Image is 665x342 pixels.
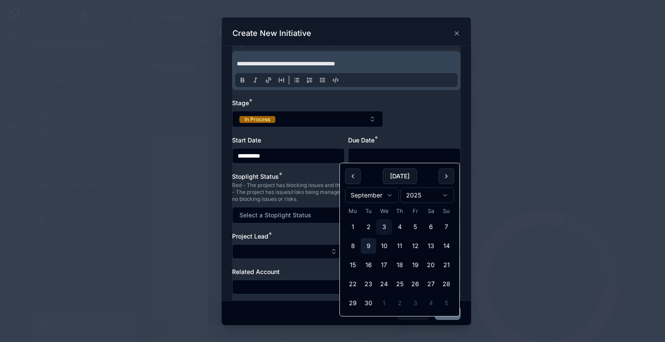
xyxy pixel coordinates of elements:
[345,206,454,311] table: September 2025
[232,111,383,127] button: Select Button
[407,206,423,216] th: Friday
[423,238,439,254] button: Saturday, 13 September 2025
[423,257,439,273] button: Saturday, 20 September 2025
[232,280,461,294] button: Select Button
[407,219,423,235] button: Friday, 5 September 2025
[245,116,270,123] div: In Process
[423,219,439,235] button: Saturday, 6 September 2025
[423,206,439,216] th: Saturday
[345,257,361,273] button: Monday, 15 September 2025
[392,219,407,235] button: Thursday, 4 September 2025
[376,257,392,273] button: Wednesday, 17 September 2025
[376,295,392,311] button: Wednesday, 1 October 2025
[376,219,392,235] button: Today, Wednesday, 3 September 2025
[361,206,376,216] th: Tuesday
[439,276,454,292] button: Sunday, 28 September 2025
[232,28,311,39] h3: Create New Initiative
[232,173,279,180] span: Stoplight Status
[232,244,345,259] button: Select Button
[345,276,361,292] button: Monday, 22 September 2025
[239,211,311,219] span: Select a Stoplight Status
[361,257,376,273] button: Tuesday, 16 September 2025
[439,219,454,235] button: Sunday, 7 September 2025
[392,257,407,273] button: Thursday, 18 September 2025
[439,295,454,311] button: Sunday, 5 October 2025
[439,206,454,216] th: Sunday
[232,99,249,106] span: Stage
[383,168,417,184] button: [DATE]
[376,238,392,254] button: Wednesday, 10 September 2025
[345,295,361,311] button: Monday, 29 September 2025
[345,206,361,216] th: Monday
[392,206,407,216] th: Thursday
[232,207,461,223] button: Select Button
[232,182,461,203] span: Red - The project has blocking issues and the timeline is at risk with no mitigation plan. Yellow...
[392,276,407,292] button: Thursday, 25 September 2025
[407,276,423,292] button: Friday, 26 September 2025
[392,295,407,311] button: Thursday, 2 October 2025
[423,276,439,292] button: Saturday, 27 September 2025
[392,238,407,254] button: Thursday, 11 September 2025
[407,238,423,254] button: Friday, 12 September 2025
[232,268,280,275] span: Related Account
[232,232,268,240] span: Project Lead
[361,295,376,311] button: Tuesday, 30 September 2025
[376,276,392,292] button: Wednesday, 24 September 2025
[407,295,423,311] button: Friday, 3 October 2025
[345,219,361,235] button: Monday, 1 September 2025
[361,238,376,254] button: Tuesday, 9 September 2025
[232,136,261,144] span: Start Date
[376,206,392,216] th: Wednesday
[361,219,376,235] button: Tuesday, 2 September 2025
[423,295,439,311] button: Saturday, 4 October 2025
[439,238,454,254] button: Sunday, 14 September 2025
[439,257,454,273] button: Sunday, 21 September 2025
[407,257,423,273] button: Friday, 19 September 2025
[348,136,374,144] span: Due Date
[345,238,361,254] button: Monday, 8 September 2025
[361,276,376,292] button: Tuesday, 23 September 2025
